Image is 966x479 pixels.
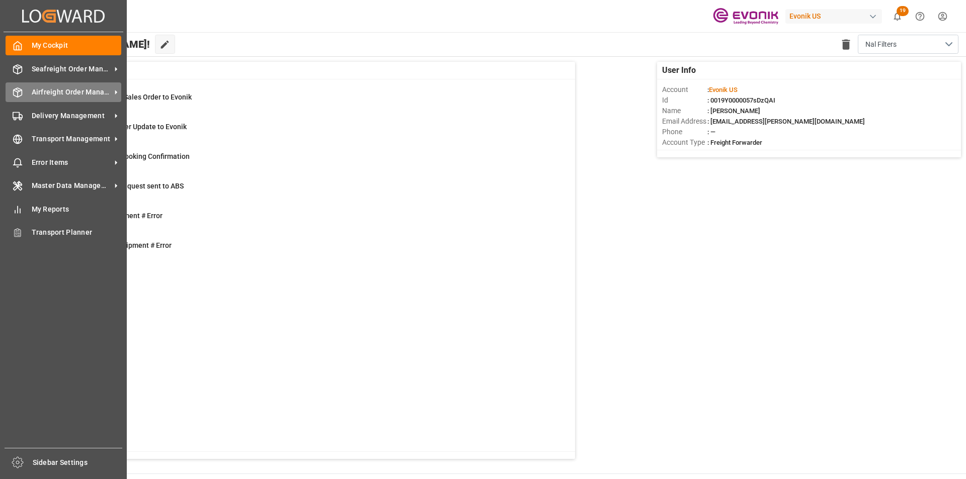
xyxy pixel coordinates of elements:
span: Error Sales Order Update to Evonik [77,123,187,131]
span: Transport Planner [32,227,122,238]
span: My Reports [32,204,122,215]
span: Name [662,106,707,116]
button: Help Center [909,5,931,28]
span: Nal Filters [865,39,897,50]
span: Email Address [662,116,707,127]
span: Phone [662,127,707,137]
button: show 19 new notifications [886,5,909,28]
span: My Cockpit [32,40,122,51]
span: 19 [897,6,909,16]
span: : 0019Y0000057sDzQAI [707,97,775,104]
a: My Reports [6,199,121,219]
span: : Freight Forwarder [707,139,762,146]
a: 2Main-Leg Shipment # ErrorShipment [52,211,562,232]
span: Master Data Management [32,180,111,191]
span: Delivery Management [32,111,111,121]
span: Hello [PERSON_NAME]! [42,35,150,54]
a: 2TU : Pre-Leg Shipment # ErrorTransport Unit [52,240,562,261]
span: Airfreight Order Management [32,87,111,98]
span: Account Type [662,137,707,148]
span: Sidebar Settings [33,457,123,468]
button: Evonik US [785,7,886,26]
span: Id [662,95,707,106]
a: My Cockpit [6,36,121,55]
span: Evonik US [709,86,738,93]
a: 0Error Sales Order Update to EvonikShipment [52,122,562,143]
button: open menu [858,35,958,54]
span: : [707,86,738,93]
div: Evonik US [785,9,882,24]
span: Account [662,84,707,95]
a: Transport Planner [6,223,121,242]
span: : — [707,128,715,136]
a: 43ABS: Missing Booking ConfirmationShipment [52,151,562,172]
img: Evonik-brand-mark-Deep-Purple-RGB.jpeg_1700498283.jpeg [713,8,778,25]
span: User Info [662,64,696,76]
span: Error Items [32,157,111,168]
span: Transport Management [32,134,111,144]
span: Error on Initial Sales Order to Evonik [77,93,192,101]
a: 1Pending Bkg Request sent to ABSShipment [52,181,562,202]
span: ABS: Missing Booking Confirmation [77,152,190,160]
a: 0Error on Initial Sales Order to EvonikShipment [52,92,562,113]
span: : [PERSON_NAME] [707,107,760,115]
span: : [EMAIL_ADDRESS][PERSON_NAME][DOMAIN_NAME] [707,118,865,125]
span: Pending Bkg Request sent to ABS [77,182,184,190]
span: Seafreight Order Management [32,64,111,74]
